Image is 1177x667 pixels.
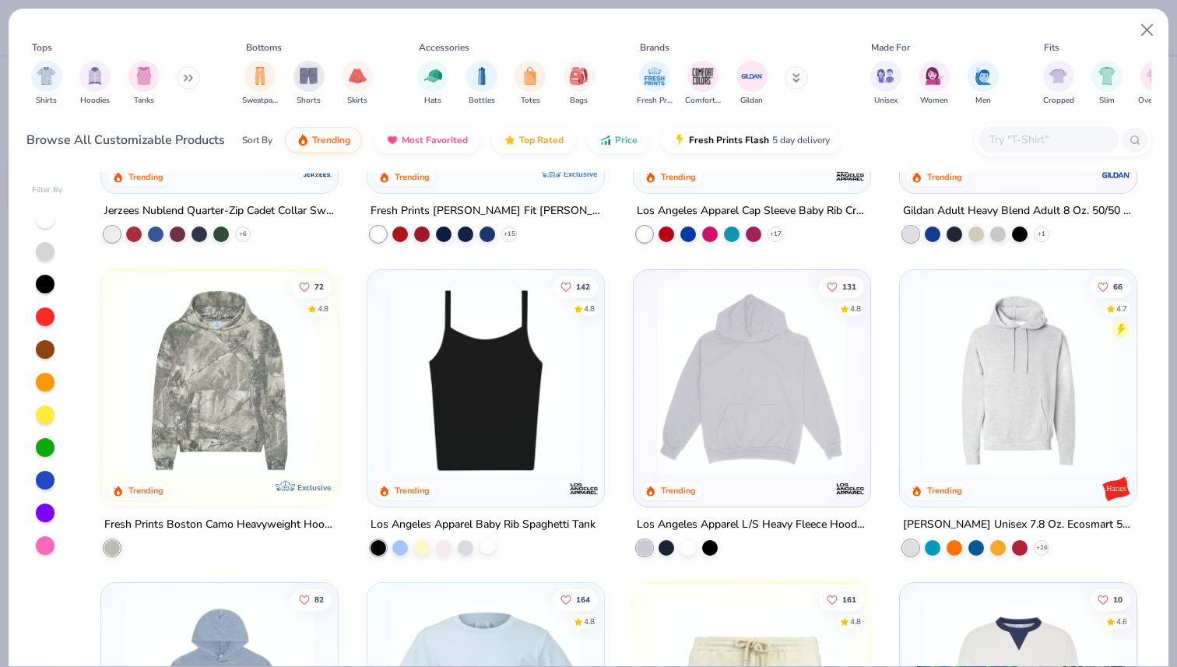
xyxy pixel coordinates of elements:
[1100,472,1131,504] img: Hanes logo
[1100,159,1131,190] img: Gildan logo
[975,67,992,85] img: Men Image
[870,61,901,107] div: filter for Unisex
[473,67,490,85] img: Bottles Image
[1116,303,1127,314] div: 4.7
[419,40,469,54] div: Accessories
[1138,61,1173,107] button: filter button
[1113,283,1123,290] span: 66
[903,514,1133,534] div: [PERSON_NAME] Unisex 7.8 Oz. Ecosmart 50/50 Pullover Hooded Sweatshirt
[104,514,335,534] div: Fresh Prints Boston Camo Heavyweight Hoodie
[1043,95,1074,107] span: Cropped
[292,276,332,297] button: Like
[128,61,160,107] div: filter for Tanks
[850,303,861,314] div: 4.8
[1138,95,1173,107] span: Oversized
[584,303,595,314] div: 4.8
[1147,67,1165,85] img: Oversized Image
[242,133,272,147] div: Sort By
[740,65,764,88] img: Gildan Image
[1090,589,1130,611] button: Like
[1138,61,1173,107] div: filter for Oversized
[1091,61,1123,107] div: filter for Slim
[292,589,332,611] button: Like
[134,95,154,107] span: Tanks
[297,134,309,146] img: trending.gif
[1044,40,1059,54] div: Fits
[79,61,111,107] button: filter button
[315,283,325,290] span: 72
[386,134,399,146] img: most_fav.gif
[870,61,901,107] button: filter button
[37,67,55,85] img: Shirts Image
[300,67,318,85] img: Shorts Image
[975,95,991,107] span: Men
[640,40,669,54] div: Brands
[342,61,373,107] div: filter for Skirts
[104,201,335,220] div: Jerzees Nublend Quarter-Zip Cadet Collar Sweatshirt
[246,40,282,54] div: Bottoms
[285,127,362,153] button: Trending
[135,67,153,85] img: Tanks Image
[1038,229,1045,238] span: + 1
[903,201,1133,220] div: Gildan Adult Heavy Blend Adult 8 Oz. 50/50 Sweatpants
[1113,596,1123,604] span: 10
[347,95,367,107] span: Skirts
[26,131,225,149] div: Browse All Customizable Products
[466,61,497,107] button: filter button
[673,134,686,146] img: flash.gif
[988,131,1108,149] input: Try "T-Shirt"
[424,67,442,85] img: Hats Image
[1133,16,1162,45] button: Close
[842,283,856,290] span: 131
[769,229,781,238] span: + 17
[466,61,497,107] div: filter for Bottles
[469,95,495,107] span: Bottles
[521,95,540,107] span: Totes
[417,61,448,107] div: filter for Hats
[689,134,769,146] span: Fresh Prints Flash
[740,95,763,107] span: Gildan
[553,589,598,611] button: Like
[874,95,898,107] span: Unisex
[854,285,1059,475] img: 7a261990-f1c3-47fe-abf2-b94cf530bb8d
[242,95,278,107] span: Sweatpants
[31,61,62,107] button: filter button
[553,276,598,297] button: Like
[915,285,1121,475] img: fe3aba7b-4693-4b3e-ab95-a32d4261720b
[691,65,715,88] img: Comfort Colors Image
[342,61,373,107] button: filter button
[584,616,595,628] div: 4.8
[36,95,57,107] span: Shirts
[86,67,104,85] img: Hoodies Image
[772,132,830,149] span: 5 day delivery
[685,61,721,107] div: filter for Comfort Colors
[685,95,721,107] span: Comfort Colors
[402,134,468,146] span: Most Favorited
[522,67,539,85] img: Totes Image
[834,159,866,190] img: Los Angeles Apparel logo
[383,285,588,475] img: cbf11e79-2adf-4c6b-b19e-3da42613dd1b
[588,127,649,153] button: Price
[685,61,721,107] button: filter button
[968,61,999,107] button: filter button
[919,61,950,107] button: filter button
[315,596,325,604] span: 82
[1043,61,1074,107] button: filter button
[564,168,597,178] span: Exclusive
[371,201,601,220] div: Fresh Prints [PERSON_NAME] Fit [PERSON_NAME] Shirt with Stripes
[576,283,590,290] span: 142
[564,61,595,107] button: filter button
[637,514,867,534] div: Los Angeles Apparel L/S Heavy Fleece Hoodie Po 14 Oz
[1043,61,1074,107] div: filter for Cropped
[1091,61,1123,107] button: filter button
[1098,67,1116,85] img: Slim Image
[819,589,864,611] button: Like
[968,61,999,107] div: filter for Men
[32,40,52,54] div: Tops
[424,95,441,107] span: Hats
[568,472,599,504] img: Los Angeles Apparel logo
[615,134,638,146] span: Price
[302,159,333,190] img: Jerzees logo
[637,61,673,107] div: filter for Fresh Prints
[242,61,278,107] div: filter for Sweatpants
